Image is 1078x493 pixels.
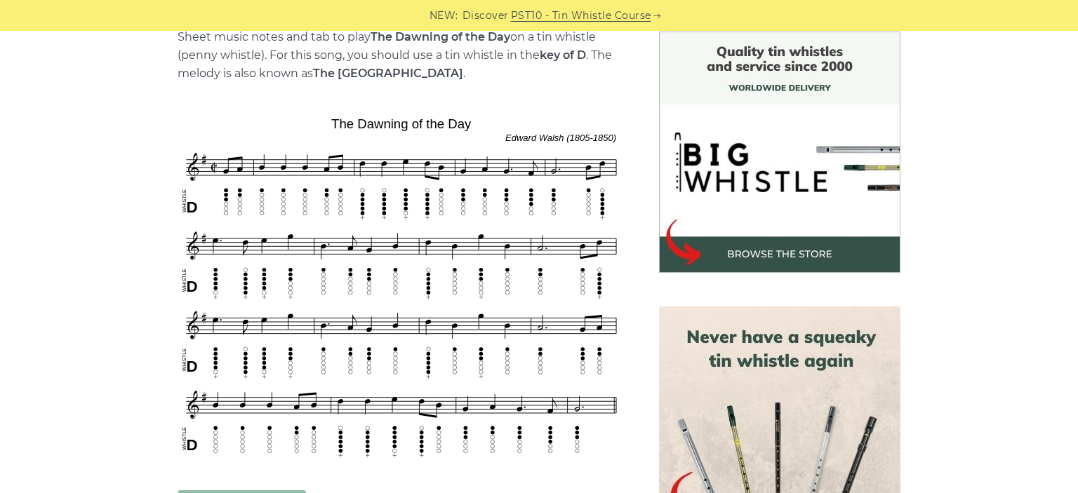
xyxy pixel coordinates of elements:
img: BigWhistle Tin Whistle Store [659,32,900,273]
strong: The Dawning of the Day [371,30,510,43]
span: NEW: [430,8,458,24]
a: PST10 - Tin Whistle Course [511,8,651,24]
img: The Dawning of the Day Tin Whistle Tabs & Sheet Music [178,112,625,461]
strong: The [GEOGRAPHIC_DATA] [313,67,463,80]
p: Sheet music notes and tab to play on a tin whistle (penny whistle). For this song, you should use... [178,28,625,83]
strong: key of D [540,48,586,62]
span: Discover [463,8,509,24]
